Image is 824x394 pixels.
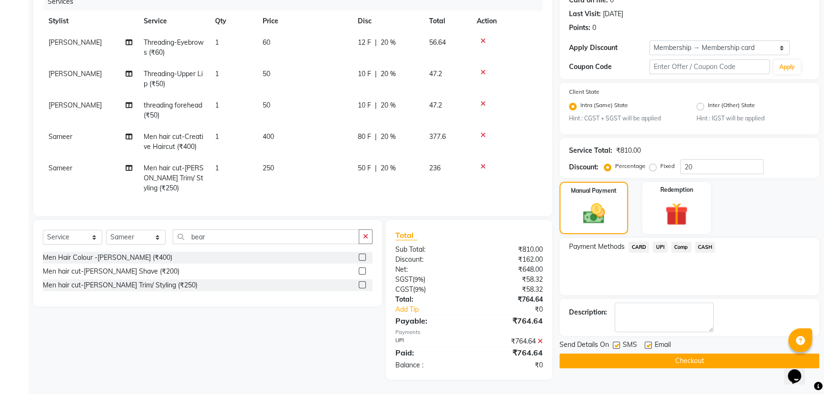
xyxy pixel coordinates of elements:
[653,242,667,253] span: UPI
[381,163,396,173] span: 20 %
[696,114,810,123] small: Hint : IGST will be applied
[429,69,442,78] span: 47.2
[423,10,471,32] th: Total
[388,265,469,275] div: Net:
[569,146,612,156] div: Service Total:
[388,336,469,346] div: UPI
[415,286,424,293] span: 9%
[263,132,274,141] span: 400
[144,101,202,119] span: threading forehead (₹50)
[414,276,423,283] span: 9%
[375,132,377,142] span: |
[469,255,550,265] div: ₹162.00
[388,275,469,285] div: ( )
[671,242,691,253] span: Comp
[43,266,179,276] div: Men hair cut-[PERSON_NAME] Shave (₹200)
[569,307,607,317] div: Description:
[628,242,649,253] span: CARD
[559,354,819,368] button: Checkout
[49,101,102,109] span: [PERSON_NAME]
[471,10,543,32] th: Action
[381,100,396,110] span: 20 %
[569,62,649,72] div: Coupon Code
[144,38,204,57] span: Threading-Eyebrows (₹60)
[388,305,483,315] a: Add Tip
[358,69,371,79] span: 10 F
[784,356,814,384] iframe: chat widget
[358,132,371,142] span: 80 F
[559,340,609,352] span: Send Details On
[569,242,625,252] span: Payment Methods
[388,255,469,265] div: Discount:
[469,336,550,346] div: ₹764.64
[215,101,219,109] span: 1
[43,253,172,263] div: Men Hair Colour -[PERSON_NAME] (₹400)
[358,38,371,48] span: 12 F
[695,242,716,253] span: CASH
[144,164,204,192] span: Men hair cut-[PERSON_NAME] Trim/ Styling (₹250)
[569,162,598,172] div: Discount:
[173,229,359,244] input: Search or Scan
[209,10,257,32] th: Qty
[592,23,596,33] div: 0
[660,186,693,194] label: Redemption
[569,9,601,19] div: Last Visit:
[603,9,623,19] div: [DATE]
[215,38,219,47] span: 1
[388,347,469,358] div: Paid:
[49,164,72,172] span: Sameer
[616,146,641,156] div: ₹810.00
[375,69,377,79] span: |
[144,132,203,151] span: Men hair cut-Creative Haircut (₹400)
[215,132,219,141] span: 1
[580,101,628,112] label: Intra (Same) State
[43,10,138,32] th: Stylist
[623,340,637,352] span: SMS
[429,101,442,109] span: 47.2
[708,101,755,112] label: Inter (Other) State
[263,164,274,172] span: 250
[469,347,550,358] div: ₹764.64
[144,69,203,88] span: Threading-Upper Lip (₹50)
[569,43,649,53] div: Apply Discount
[388,315,469,326] div: Payable:
[138,10,209,32] th: Service
[469,360,550,370] div: ₹0
[395,230,417,240] span: Total
[469,245,550,255] div: ₹810.00
[482,305,550,315] div: ₹0
[429,132,446,141] span: 377.6
[381,132,396,142] span: 20 %
[263,38,270,47] span: 60
[615,162,646,170] label: Percentage
[469,285,550,295] div: ₹58.32
[388,360,469,370] div: Balance :
[352,10,423,32] th: Disc
[469,265,550,275] div: ₹648.00
[381,69,396,79] span: 20 %
[388,285,469,295] div: ( )
[263,101,270,109] span: 50
[658,200,695,228] img: _gift.svg
[569,114,682,123] small: Hint : CGST + SGST will be applied
[257,10,352,32] th: Price
[429,164,441,172] span: 236
[569,88,599,96] label: Client State
[660,162,675,170] label: Fixed
[655,340,671,352] span: Email
[469,315,550,326] div: ₹764.64
[576,201,612,226] img: _cash.svg
[215,69,219,78] span: 1
[649,59,770,74] input: Enter Offer / Coupon Code
[388,245,469,255] div: Sub Total:
[215,164,219,172] span: 1
[395,275,412,284] span: SGST
[49,38,102,47] span: [PERSON_NAME]
[469,275,550,285] div: ₹58.32
[358,100,371,110] span: 10 F
[358,163,371,173] span: 50 F
[375,163,377,173] span: |
[469,295,550,305] div: ₹764.64
[43,280,197,290] div: Men hair cut-[PERSON_NAME] Trim/ Styling (₹250)
[571,187,617,195] label: Manual Payment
